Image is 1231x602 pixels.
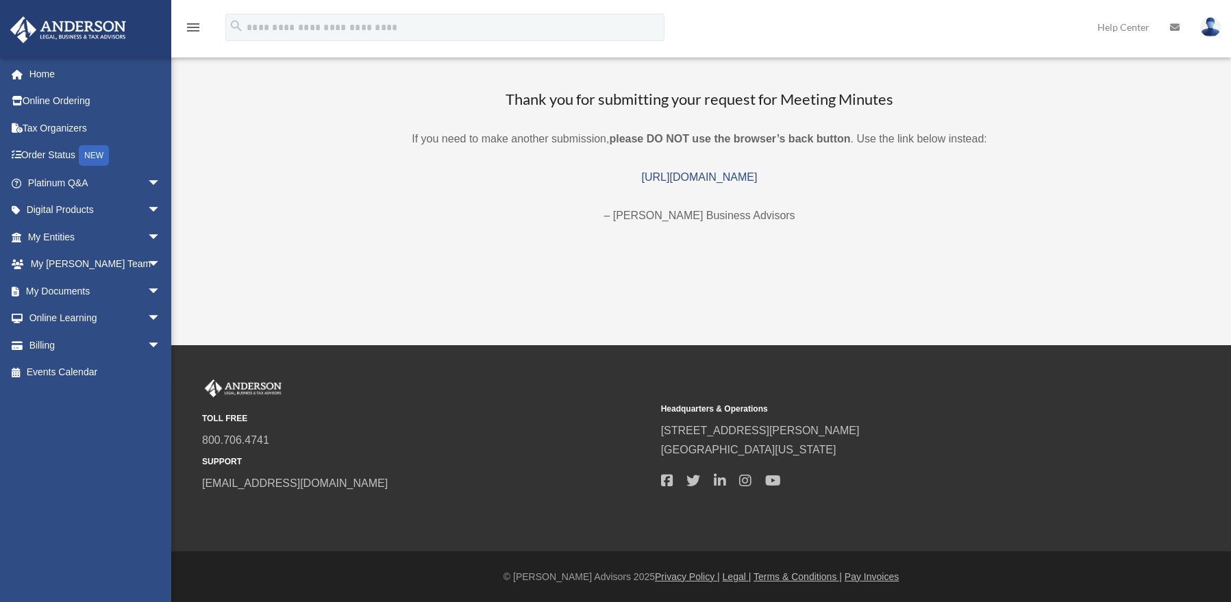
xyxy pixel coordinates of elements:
[642,171,758,183] a: [URL][DOMAIN_NAME]
[1200,17,1221,37] img: User Pic
[202,477,388,489] a: [EMAIL_ADDRESS][DOMAIN_NAME]
[10,223,182,251] a: My Entitiesarrow_drop_down
[202,455,651,469] small: SUPPORT
[10,251,182,278] a: My [PERSON_NAME] Teamarrow_drop_down
[661,444,836,455] a: [GEOGRAPHIC_DATA][US_STATE]
[202,434,269,446] a: 800.706.4741
[147,277,175,305] span: arrow_drop_down
[185,24,201,36] a: menu
[147,305,175,333] span: arrow_drop_down
[185,19,201,36] i: menu
[655,571,720,582] a: Privacy Policy |
[188,89,1212,110] h3: Thank you for submitting your request for Meeting Minutes
[10,88,182,115] a: Online Ordering
[661,402,1110,416] small: Headquarters & Operations
[10,305,182,332] a: Online Learningarrow_drop_down
[661,425,860,436] a: [STREET_ADDRESS][PERSON_NAME]
[147,251,175,279] span: arrow_drop_down
[10,359,182,386] a: Events Calendar
[10,60,182,88] a: Home
[6,16,130,43] img: Anderson Advisors Platinum Portal
[147,223,175,251] span: arrow_drop_down
[147,331,175,360] span: arrow_drop_down
[229,18,244,34] i: search
[147,169,175,197] span: arrow_drop_down
[10,197,182,224] a: Digital Productsarrow_drop_down
[79,145,109,166] div: NEW
[609,133,850,145] b: please DO NOT use the browser’s back button
[188,129,1212,149] p: If you need to make another submission, . Use the link below instead:
[202,379,284,397] img: Anderson Advisors Platinum Portal
[845,571,899,582] a: Pay Invoices
[10,142,182,170] a: Order StatusNEW
[171,568,1231,586] div: © [PERSON_NAME] Advisors 2025
[723,571,751,582] a: Legal |
[10,114,182,142] a: Tax Organizers
[147,197,175,225] span: arrow_drop_down
[10,277,182,305] a: My Documentsarrow_drop_down
[10,331,182,359] a: Billingarrow_drop_down
[754,571,842,582] a: Terms & Conditions |
[10,169,182,197] a: Platinum Q&Aarrow_drop_down
[188,206,1212,225] p: – [PERSON_NAME] Business Advisors
[202,412,651,426] small: TOLL FREE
